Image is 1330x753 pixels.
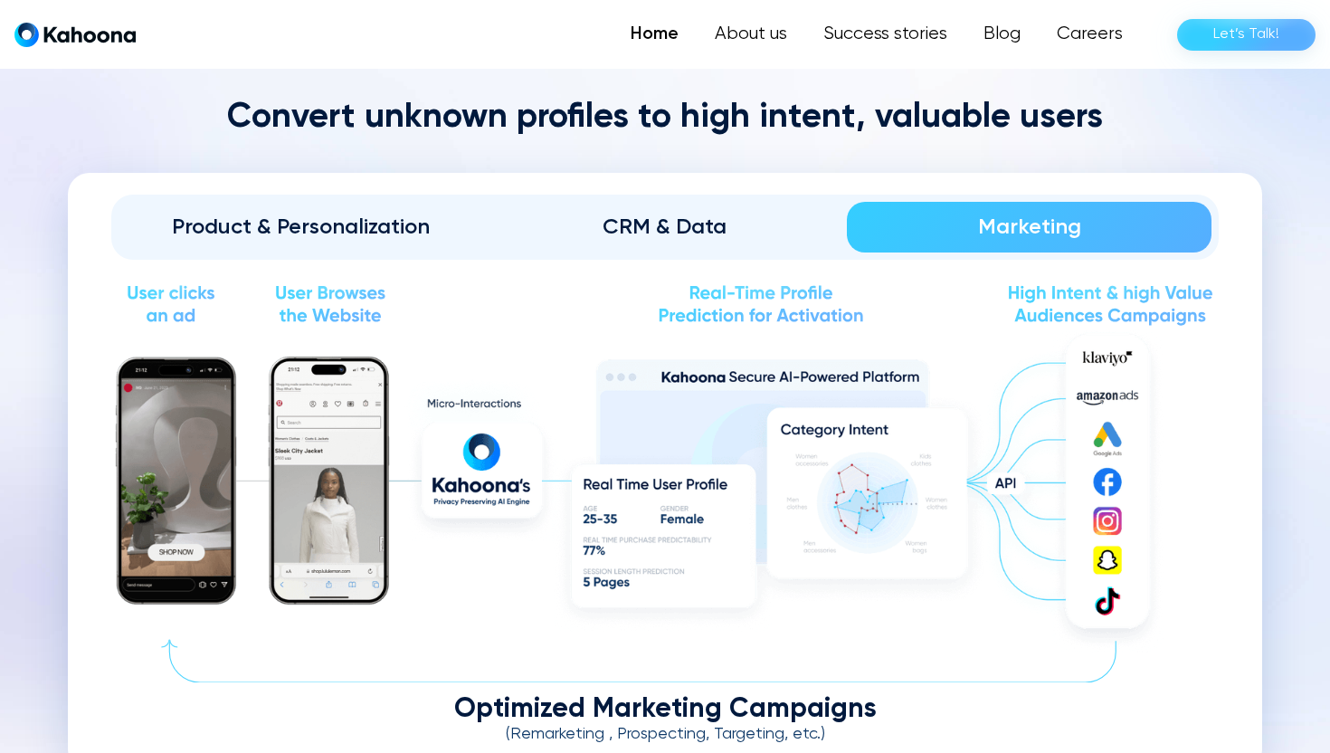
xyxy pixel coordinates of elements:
a: Home [613,16,697,52]
div: Optimized Marketing Campaigns [111,696,1219,724]
a: About us [697,16,805,52]
a: home [14,22,136,48]
div: CRM & Data [508,213,822,242]
a: Let’s Talk! [1177,19,1316,51]
div: Product & Personalization [144,213,458,242]
div: Marketing [872,213,1186,242]
h2: Convert unknown profiles to high intent, valuable users [68,97,1262,140]
a: Success stories [805,16,965,52]
a: Careers [1039,16,1141,52]
div: Let’s Talk! [1213,20,1279,49]
div: (Remarketing , Prospecting, Targeting, etc.) [111,725,1219,745]
a: Blog [965,16,1039,52]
